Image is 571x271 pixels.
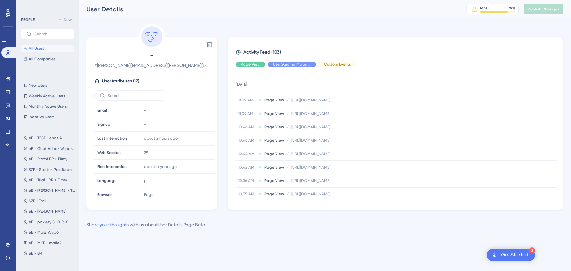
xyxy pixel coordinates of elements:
[291,124,330,130] span: [URL][DOMAIN_NAME]
[287,138,289,143] span: /
[97,122,110,127] span: Signup
[287,111,289,116] span: /
[29,219,68,225] span: eB - pakiety S, O, P, K
[97,192,112,197] span: Browser
[144,108,146,113] span: -
[21,239,78,247] button: eB - MKP - maile2
[21,208,78,215] button: eB - [PERSON_NAME]
[238,138,257,143] span: 10.46 AM
[487,249,535,261] div: Open Get Started! checklist, remaining modules: 3
[21,228,78,236] button: eB - Masz Wybór
[21,197,78,205] button: SZF - Trail
[97,136,127,141] span: Last Interaction
[21,155,78,163] button: eB - Płatni BR + Firmy
[238,191,257,197] span: 10.35 AM
[238,165,257,170] span: 10.42 AM
[21,55,74,63] button: All Companies
[236,73,557,94] td: [DATE]
[108,93,161,98] input: Search
[241,62,260,67] span: Page View
[29,46,44,51] span: All Users
[94,50,209,60] span: -
[243,48,281,56] span: Activity Feed (103)
[264,191,284,197] span: Page View
[21,176,78,184] button: eB - Trial - BR + Firmy
[291,111,330,116] span: [URL][DOMAIN_NAME]
[29,156,67,162] span: eB - Płatni BR + Firmy
[264,124,284,130] span: Page View
[21,166,78,173] button: SZF - Starter, Pro, Turbo
[524,4,563,14] button: Publish Changes
[97,178,116,183] span: Language
[238,178,257,183] span: 10.36 AM
[97,164,127,169] span: First Interaction
[238,151,257,156] span: 10.44 AM
[21,92,74,100] button: Weekly Active Users
[264,98,284,103] span: Page View
[264,111,284,116] span: Page View
[508,6,515,11] div: 79 %
[291,178,330,183] span: [URL][DOMAIN_NAME]
[144,192,153,197] span: Edge
[287,151,289,156] span: /
[29,146,75,151] span: eB - Chat AI bez Wsparcia
[291,98,330,103] span: [URL][DOMAIN_NAME]
[264,151,284,156] span: Page View
[29,83,47,88] span: New Users
[529,247,535,253] div: 3
[29,188,75,193] span: eB - [PERSON_NAME] - TRIAL
[97,150,121,155] span: Web Session
[324,62,351,67] span: Custom Events
[21,187,78,194] button: eB - [PERSON_NAME] - TRIAL
[528,7,559,12] span: Publish Changes
[21,17,35,22] div: PEOPLE
[29,167,72,172] span: SZF - Starter, Pro, Turbo
[21,81,74,89] button: New Users
[34,32,68,36] input: Search
[97,108,107,113] span: Email
[144,150,148,155] span: 29
[144,164,177,169] time: about a year ago
[501,251,530,259] div: Get Started!
[29,56,55,62] span: All Companies
[21,134,78,142] button: eB - TEST - chat AI
[29,240,61,245] span: eB - MKP - maile2
[21,113,74,121] button: Inactive Users
[29,93,65,99] span: Weekly Active Users
[29,230,60,235] span: eB - Masz Wybór
[238,98,257,103] span: 11.09 AM
[287,165,289,170] span: /
[86,221,206,228] div: with us about User Details Page Beta .
[291,151,330,156] span: [URL][DOMAIN_NAME]
[287,124,289,130] span: /
[287,191,289,197] span: /
[264,165,284,170] span: Page View
[273,62,311,67] span: UserGuiding Material
[238,124,257,130] span: 10.46 AM
[29,104,67,109] span: Monthly Active Users
[21,145,78,153] button: eB - Chat AI bez Wsparcia
[144,136,178,141] time: about 2 hours ago
[21,249,78,257] button: eB - BR
[291,138,330,143] span: [URL][DOMAIN_NAME]
[144,178,148,183] span: pl
[29,198,46,204] span: SZF - Trail
[94,62,209,69] span: # [PERSON_NAME][EMAIL_ADDRESS][PERSON_NAME][DOMAIN_NAME]
[86,5,450,14] div: User Details
[287,178,289,183] span: /
[56,16,74,24] button: New
[102,77,139,85] span: User Attributes ( 17 )
[238,111,257,116] span: 11.09 AM
[64,17,72,22] span: New
[291,165,330,170] span: [URL][DOMAIN_NAME]
[29,209,66,214] span: eB - [PERSON_NAME]
[21,45,74,52] button: All Users
[291,191,330,197] span: [URL][DOMAIN_NAME]
[86,222,129,227] a: Share your thoughts
[21,102,74,110] button: Monthly Active Users
[264,138,284,143] span: Page View
[29,114,54,119] span: Inactive Users
[29,177,67,183] span: eB - Trial - BR + Firmy
[29,251,42,256] span: eB - BR
[287,98,289,103] span: /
